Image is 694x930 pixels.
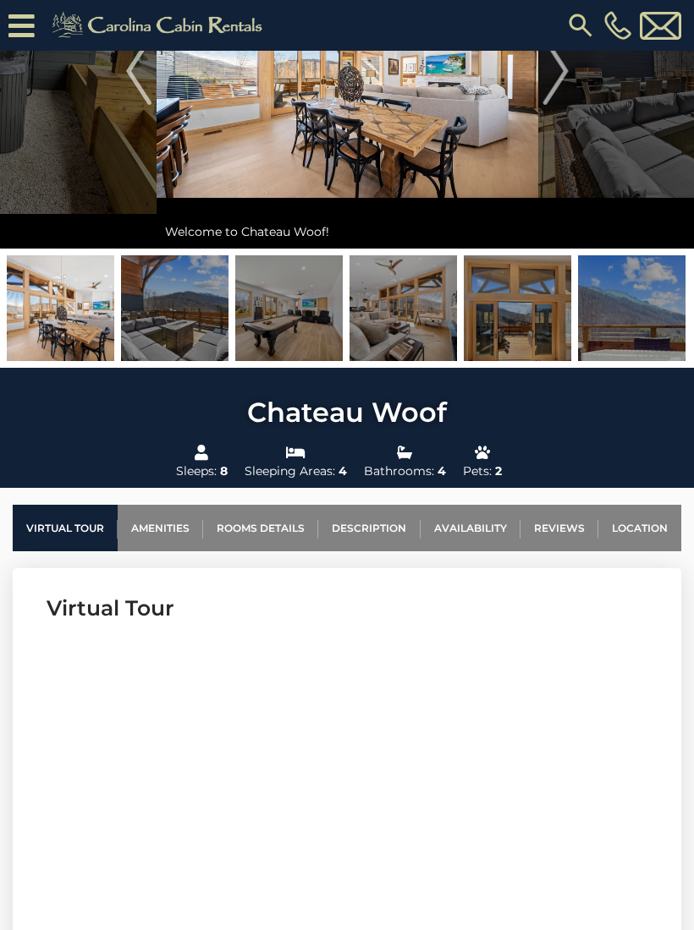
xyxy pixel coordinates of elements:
[121,255,229,361] img: 167987727
[600,11,636,40] a: [PHONE_NUMBER]
[126,37,151,105] img: arrow
[235,255,343,361] img: 167987704
[464,255,571,361] img: 167987715
[157,215,538,249] div: Welcome to Chateau Woof!
[598,505,681,551] a: Location
[565,10,596,41] img: search-regular.svg
[47,594,647,623] h3: Virtual Tour
[520,505,598,551] a: Reviews
[118,505,203,551] a: Amenities
[421,505,520,551] a: Availability
[7,255,114,361] img: 167987680
[543,37,568,105] img: arrow
[203,505,318,551] a: Rooms Details
[318,505,420,551] a: Description
[13,505,118,551] a: Virtual Tour
[43,8,277,42] img: Khaki-logo.png
[350,255,457,361] img: 167987682
[578,255,686,361] img: 167987738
